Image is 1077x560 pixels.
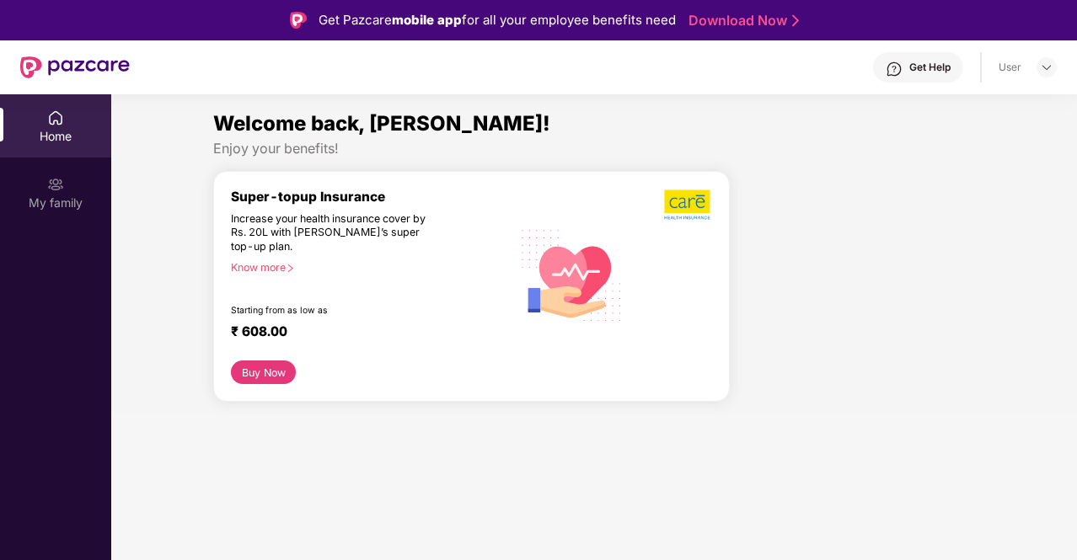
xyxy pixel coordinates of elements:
[1040,61,1053,74] img: svg+xml;base64,PHN2ZyBpZD0iRHJvcGRvd24tMzJ4MzIiIHhtbG5zPSJodHRwOi8vd3d3LnczLm9yZy8yMDAwL3N2ZyIgd2...
[286,264,295,273] span: right
[213,111,550,136] span: Welcome back, [PERSON_NAME]!
[231,189,512,205] div: Super-topup Insurance
[231,360,296,384] button: Buy Now
[909,61,951,74] div: Get Help
[20,56,130,78] img: New Pazcare Logo
[999,61,1021,74] div: User
[47,109,64,126] img: svg+xml;base64,PHN2ZyBpZD0iSG9tZSIgeG1sbnM9Imh0dHA6Ly93d3cudzMub3JnLzIwMDAvc3ZnIiB3aWR0aD0iMjAiIG...
[792,12,799,29] img: Stroke
[319,10,676,30] div: Get Pazcare for all your employee benefits need
[231,212,439,254] div: Increase your health insurance cover by Rs. 20L with [PERSON_NAME]’s super top-up plan.
[886,61,903,77] img: svg+xml;base64,PHN2ZyBpZD0iSGVscC0zMngzMiIgeG1sbnM9Imh0dHA6Ly93d3cudzMub3JnLzIwMDAvc3ZnIiB3aWR0aD...
[664,189,712,221] img: b5dec4f62d2307b9de63beb79f102df3.png
[392,12,462,28] strong: mobile app
[231,323,495,344] div: ₹ 608.00
[47,176,64,193] img: svg+xml;base64,PHN2ZyB3aWR0aD0iMjAiIGhlaWdodD0iMjAiIHZpZXdCb3g9IjAgMCAyMCAyMCIgZmlsbD0ibm9uZSIgeG...
[231,261,501,273] div: Know more
[213,140,975,157] div: Enjoy your benefits!
[290,12,307,29] img: Logo
[231,305,440,317] div: Starting from as low as
[689,12,794,29] a: Download Now
[512,213,632,335] img: svg+xml;base64,PHN2ZyB4bWxucz0iaHR0cDovL3d3dy53My5vcmcvMjAwMC9zdmciIHhtbG5zOnhsaW5rPSJodHRwOi8vd3...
